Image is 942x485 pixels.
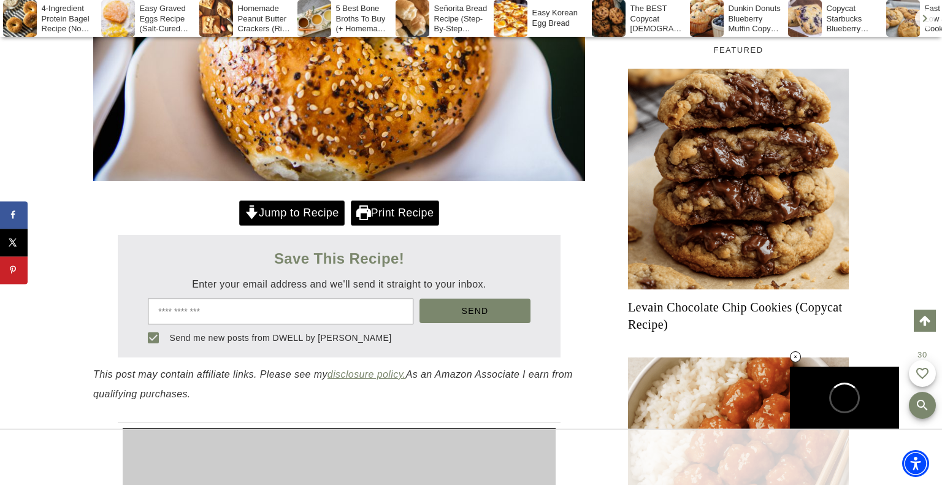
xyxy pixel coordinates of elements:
[248,430,694,485] iframe: Advertisement
[239,200,345,226] a: Jump to Recipe
[902,450,929,477] div: Accessibility Menu
[914,310,936,332] a: Scroll to top
[628,299,849,333] a: Levain Chocolate Chip Cookies (Copycat Recipe)
[628,44,849,56] h5: FEATURED
[327,369,406,380] a: disclosure policy.
[351,200,439,226] a: Print Recipe
[628,69,849,289] a: Read More Levain Chocolate Chip Cookies (Copycat Recipe)
[93,369,573,399] em: This post may contain affiliate links. Please see my As an Amazon Associate I earn from qualifyin...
